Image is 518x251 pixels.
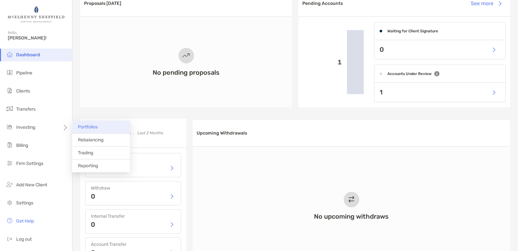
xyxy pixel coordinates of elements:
[8,3,64,26] img: Zoe Logo
[6,217,14,224] img: get-help icon
[16,52,40,58] span: Dashboard
[91,242,176,247] h4: Account Transfer
[304,58,342,66] p: 1
[153,69,220,76] h3: No pending proposals
[6,159,14,167] img: firm-settings icon
[6,50,14,58] img: dashboard icon
[387,71,432,76] h4: Accounts Under Review
[16,143,28,148] span: Billing
[91,185,176,191] h4: Withdraw
[6,141,14,149] img: billing icon
[91,193,95,200] p: 0
[197,130,247,136] h3: Upcoming Withdrawals
[6,105,14,113] img: transfers icon
[16,161,43,166] span: Firm Settings
[8,35,68,41] span: [PERSON_NAME]!
[6,199,14,206] img: settings icon
[137,129,163,137] p: Last 2 Months
[16,218,34,224] span: Get Help
[380,46,384,54] p: 0
[84,1,121,6] h3: Proposals [DATE]
[78,137,103,143] span: Rebalancing
[302,1,343,6] h3: Pending Accounts
[6,180,14,188] img: add_new_client icon
[16,125,35,130] span: Investing
[6,123,14,131] img: investing icon
[91,213,176,219] h4: Internal Transfer
[16,70,32,76] span: Pipeline
[91,221,95,228] p: 0
[16,200,33,206] span: Settings
[78,163,98,169] span: Reporting
[16,106,36,112] span: Transfers
[6,235,14,243] img: logout icon
[16,236,32,242] span: Log out
[78,150,93,156] span: Trading
[6,87,14,94] img: clients icon
[387,29,438,33] h4: Waiting for Client Signature
[78,124,98,130] span: Portfolios
[6,69,14,76] img: pipeline icon
[314,213,389,220] h3: No upcoming withdraws
[16,88,30,94] span: Clients
[91,157,176,163] h4: Deposit
[380,88,383,96] p: 1
[16,182,47,188] span: Add New Client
